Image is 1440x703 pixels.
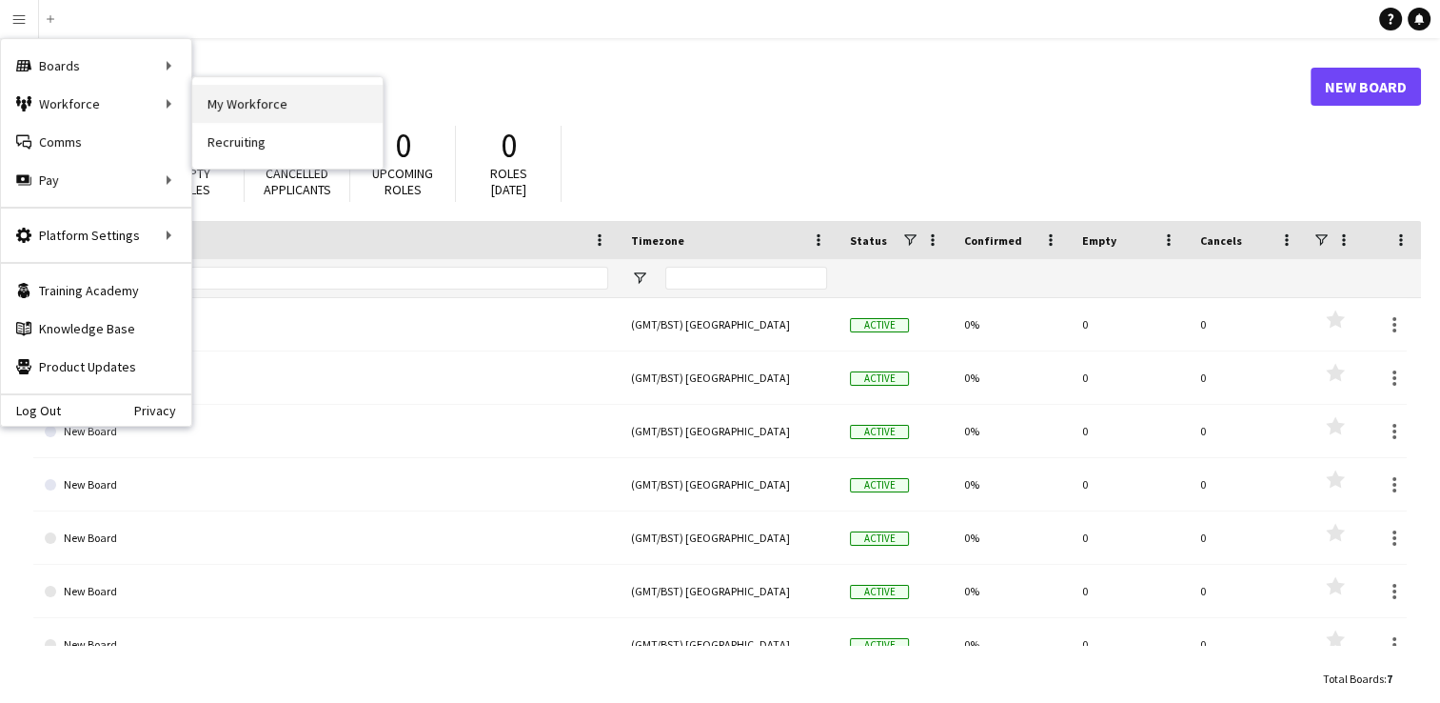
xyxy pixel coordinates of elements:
[33,72,1311,101] h1: Boards
[620,618,838,671] div: (GMT/BST) [GEOGRAPHIC_DATA]
[953,351,1071,404] div: 0%
[953,405,1071,457] div: 0%
[1189,405,1307,457] div: 0
[850,318,909,332] span: Active
[964,233,1022,248] span: Confirmed
[1,47,191,85] div: Boards
[1,216,191,254] div: Platform Settings
[953,298,1071,351] div: 0%
[620,458,838,511] div: (GMT/BST) [GEOGRAPHIC_DATA]
[850,425,909,439] span: Active
[1,310,191,348] a: Knowledge Base
[1311,68,1421,106] a: New Board
[953,565,1071,617] div: 0%
[192,123,383,161] a: Recruiting
[1189,618,1307,671] div: 0
[490,165,527,198] span: Roles [DATE]
[45,512,608,565] a: New Board
[1189,298,1307,351] div: 0
[501,125,517,167] span: 0
[1189,512,1307,564] div: 0
[1,271,191,310] a: Training Academy
[631,233,684,248] span: Timezone
[953,512,1071,564] div: 0%
[1071,458,1189,511] div: 0
[45,405,608,458] a: New Board
[134,403,191,418] a: Privacy
[850,638,909,653] span: Active
[1071,512,1189,564] div: 0
[1189,351,1307,404] div: 0
[45,298,608,351] a: client x
[45,458,608,512] a: New Board
[1189,565,1307,617] div: 0
[850,478,909,492] span: Active
[850,233,887,248] span: Status
[1189,458,1307,511] div: 0
[1323,672,1384,686] span: Total Boards
[45,565,608,618] a: New Board
[1200,233,1242,248] span: Cancels
[850,372,909,386] span: Active
[953,458,1071,511] div: 0%
[620,298,838,351] div: (GMT/BST) [GEOGRAPHIC_DATA]
[1,123,191,161] a: Comms
[45,351,608,405] a: New Board
[372,165,433,198] span: Upcoming roles
[45,618,608,672] a: New Board
[192,85,383,123] a: My Workforce
[79,267,608,290] input: Board name Filter Input
[395,125,411,167] span: 0
[1071,565,1189,617] div: 0
[953,618,1071,671] div: 0%
[850,585,909,599] span: Active
[1,161,191,199] div: Pay
[850,532,909,546] span: Active
[620,565,838,617] div: (GMT/BST) [GEOGRAPHIC_DATA]
[665,267,827,290] input: Timezone Filter Input
[1071,405,1189,457] div: 0
[631,270,648,287] button: Open Filter Menu
[1071,298,1189,351] div: 0
[1082,233,1116,248] span: Empty
[264,165,331,198] span: Cancelled applicants
[1387,672,1392,686] span: 7
[620,512,838,564] div: (GMT/BST) [GEOGRAPHIC_DATA]
[1,403,61,418] a: Log Out
[1071,351,1189,404] div: 0
[1323,660,1392,697] div: :
[1,348,191,386] a: Product Updates
[620,405,838,457] div: (GMT/BST) [GEOGRAPHIC_DATA]
[620,351,838,404] div: (GMT/BST) [GEOGRAPHIC_DATA]
[1071,618,1189,671] div: 0
[1,85,191,123] div: Workforce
